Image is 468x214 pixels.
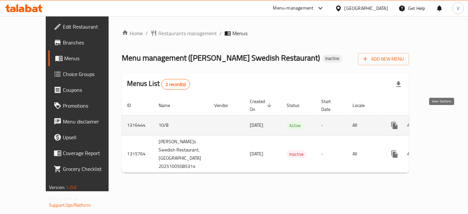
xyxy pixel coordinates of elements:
[363,55,404,63] span: Add New Menu
[63,70,118,78] span: Choice Groups
[403,146,418,162] button: Change Status
[63,23,118,31] span: Edit Restaurant
[161,79,190,90] div: Total records count
[127,101,140,109] span: ID
[63,118,118,125] span: Menu disclaimer
[353,101,374,109] span: Locale
[64,54,118,62] span: Menus
[348,135,381,173] td: All
[48,35,124,50] a: Branches
[403,118,418,133] button: Change Status
[381,95,455,116] th: Actions
[323,56,342,61] span: Inactive
[214,101,237,109] span: Vendor
[66,183,76,192] span: 1.0.0
[250,121,263,129] span: [DATE]
[63,86,118,94] span: Coupons
[323,55,342,63] div: Inactive
[48,129,124,145] a: Upsell
[345,5,388,12] div: [GEOGRAPHIC_DATA]
[287,122,303,129] span: Active
[122,135,153,173] td: 1315764
[49,194,79,203] span: Get support on:
[387,146,403,162] button: more
[122,50,320,65] span: Menu management ( [PERSON_NAME] Swedish Restaurant )
[250,149,263,158] span: [DATE]
[153,135,209,173] td: [PERSON_NAME]s Swedish Restaurant,[GEOGRAPHIC_DATA] 20251005085314
[49,201,91,209] a: Support.OpsPlatform
[63,102,118,110] span: Promotions
[316,115,348,135] td: -
[158,29,217,37] span: Restaurants management
[316,135,348,173] td: -
[122,115,153,135] td: 1316444
[150,29,217,37] a: Restaurants management
[122,29,409,37] nav: breadcrumb
[145,29,148,37] li: /
[232,29,247,37] span: Menus
[321,97,340,113] span: Start Date
[127,79,190,90] h2: Menus List
[287,121,303,129] div: Active
[49,183,65,192] span: Version:
[250,97,273,113] span: Created On
[48,114,124,129] a: Menu disclaimer
[287,101,308,109] span: Status
[387,118,403,133] button: more
[153,115,209,135] td: 10/8
[48,161,124,177] a: Grocery Checklist
[48,98,124,114] a: Promotions
[122,29,143,37] a: Home
[48,145,124,161] a: Coverage Report
[122,95,455,173] table: enhanced table
[48,82,124,98] a: Coupons
[273,4,314,12] div: Menu-management
[162,81,190,88] span: 2 record(s)
[358,53,409,65] button: Add New Menu
[348,115,381,135] td: All
[159,101,179,109] span: Name
[287,150,306,158] span: Inactive
[48,66,124,82] a: Choice Groups
[457,5,459,12] span: V
[48,50,124,66] a: Menus
[220,29,222,37] li: /
[63,165,118,173] span: Grocery Checklist
[63,39,118,46] span: Branches
[63,149,118,157] span: Coverage Report
[63,133,118,141] span: Upsell
[48,19,124,35] a: Edit Restaurant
